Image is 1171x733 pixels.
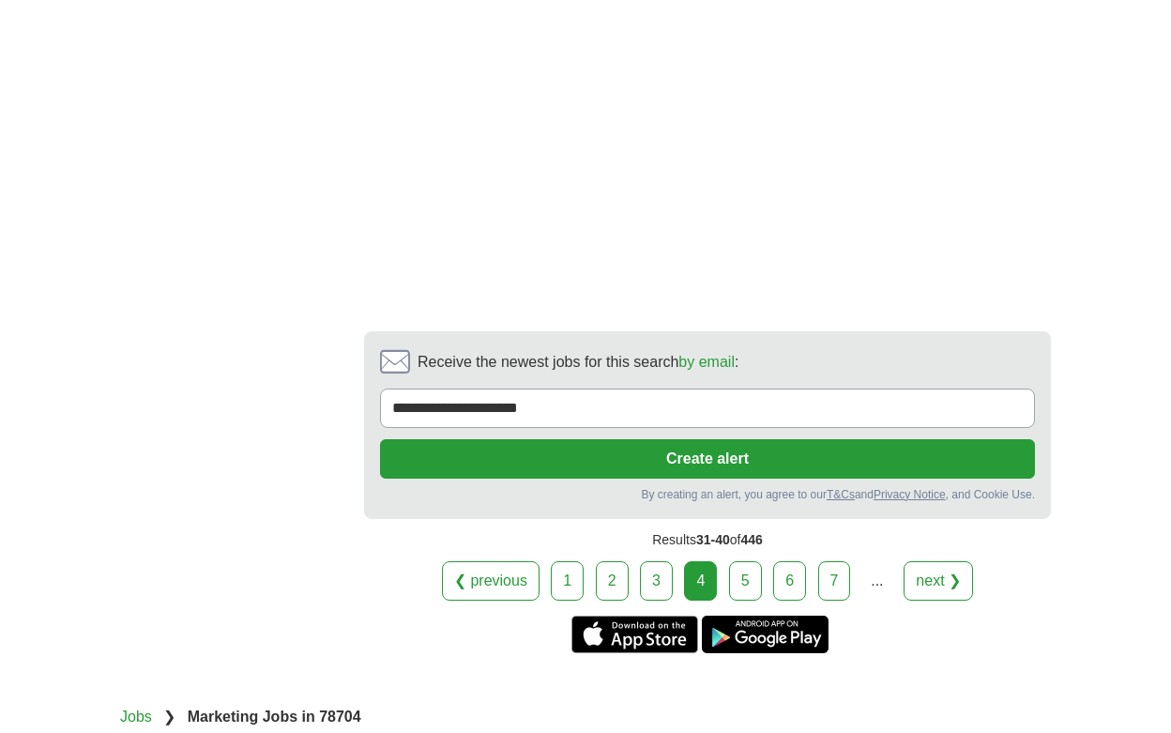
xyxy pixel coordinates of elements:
[380,439,1035,479] button: Create alert
[163,709,175,725] span: ❯
[740,532,762,547] span: 446
[696,532,730,547] span: 31-40
[904,561,973,601] a: next ❯
[827,488,855,501] a: T&Cs
[442,561,540,601] a: ❮ previous
[188,709,361,725] strong: Marketing Jobs in 78704
[859,562,896,600] div: ...
[874,488,946,501] a: Privacy Notice
[364,519,1051,561] div: Results of
[571,616,698,653] a: Get the iPhone app
[640,561,673,601] a: 3
[380,486,1035,503] div: By creating an alert, you agree to our and , and Cookie Use.
[596,561,629,601] a: 2
[773,561,806,601] a: 6
[702,616,829,653] a: Get the Android app
[684,561,717,601] div: 4
[729,561,762,601] a: 5
[678,354,735,370] a: by email
[418,351,738,374] span: Receive the newest jobs for this search :
[120,709,152,725] a: Jobs
[818,561,851,601] a: 7
[551,561,584,601] a: 1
